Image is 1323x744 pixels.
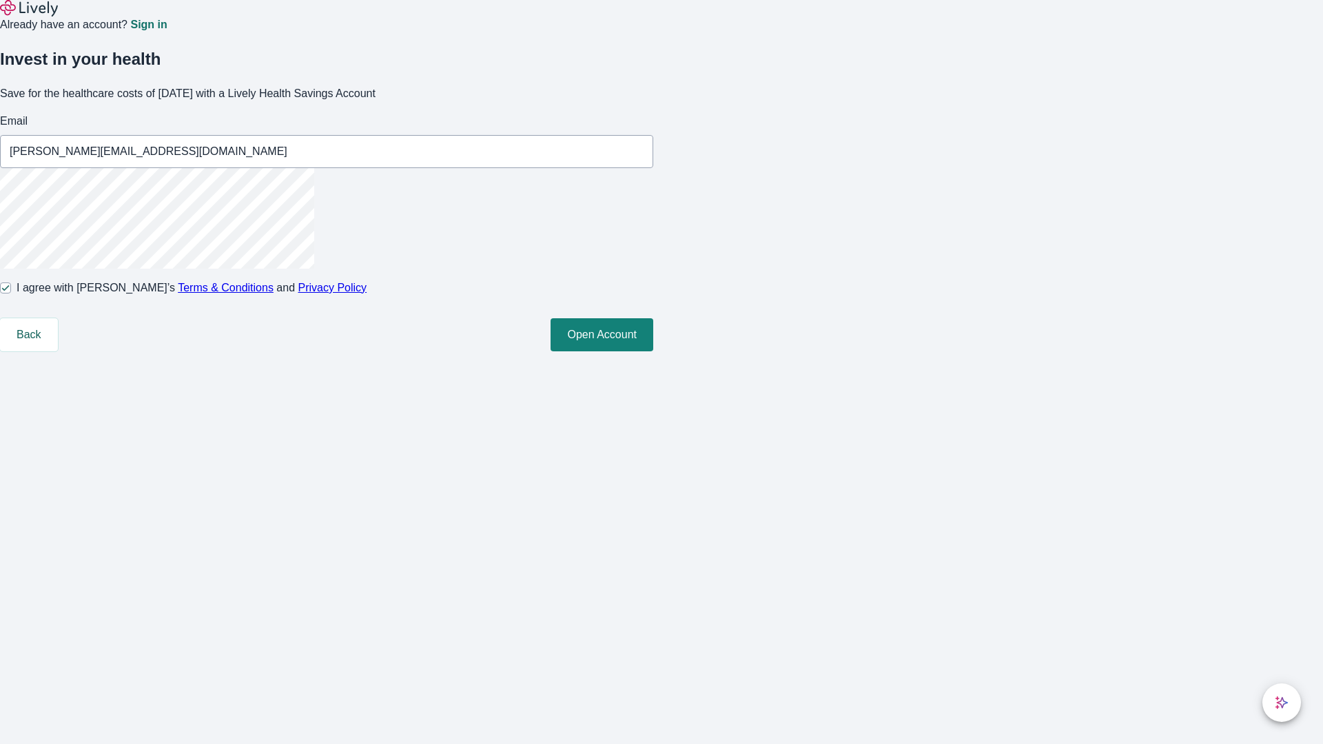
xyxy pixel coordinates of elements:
[551,318,653,351] button: Open Account
[298,282,367,293] a: Privacy Policy
[1262,683,1301,722] button: chat
[17,280,367,296] span: I agree with [PERSON_NAME]’s and
[178,282,274,293] a: Terms & Conditions
[130,19,167,30] a: Sign in
[1275,696,1289,710] svg: Lively AI Assistant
